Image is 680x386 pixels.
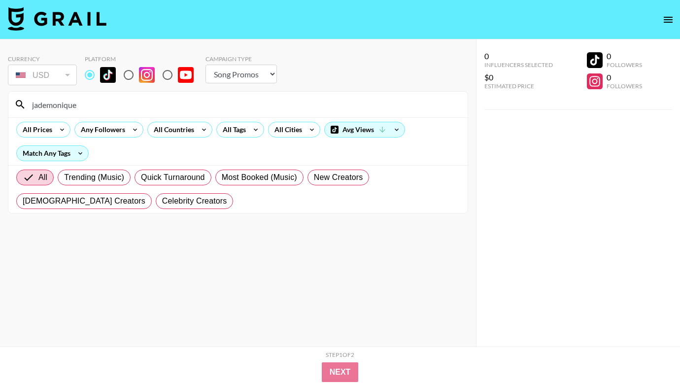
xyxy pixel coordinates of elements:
[100,67,116,83] img: TikTok
[325,122,405,137] div: Avg Views
[8,7,106,31] img: Grail Talent
[607,82,642,90] div: Followers
[139,67,155,83] img: Instagram
[631,337,668,374] iframe: Drift Widget Chat Controller
[217,122,248,137] div: All Tags
[484,61,553,69] div: Influencers Selected
[17,122,54,137] div: All Prices
[75,122,127,137] div: Any Followers
[607,51,642,61] div: 0
[314,172,363,183] span: New Creators
[484,82,553,90] div: Estimated Price
[322,362,359,382] button: Next
[64,172,124,183] span: Trending (Music)
[85,55,202,63] div: Platform
[23,195,145,207] span: [DEMOGRAPHIC_DATA] Creators
[269,122,304,137] div: All Cities
[148,122,196,137] div: All Countries
[658,10,678,30] button: open drawer
[607,72,642,82] div: 0
[17,146,88,161] div: Match Any Tags
[484,72,553,82] div: $0
[162,195,227,207] span: Celebrity Creators
[10,67,75,84] div: USD
[607,61,642,69] div: Followers
[8,55,77,63] div: Currency
[326,351,354,358] div: Step 1 of 2
[484,51,553,61] div: 0
[205,55,277,63] div: Campaign Type
[178,67,194,83] img: YouTube
[26,97,462,112] input: Search by User Name
[8,63,77,87] div: Currency is locked to USD
[141,172,205,183] span: Quick Turnaround
[222,172,297,183] span: Most Booked (Music)
[38,172,47,183] span: All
